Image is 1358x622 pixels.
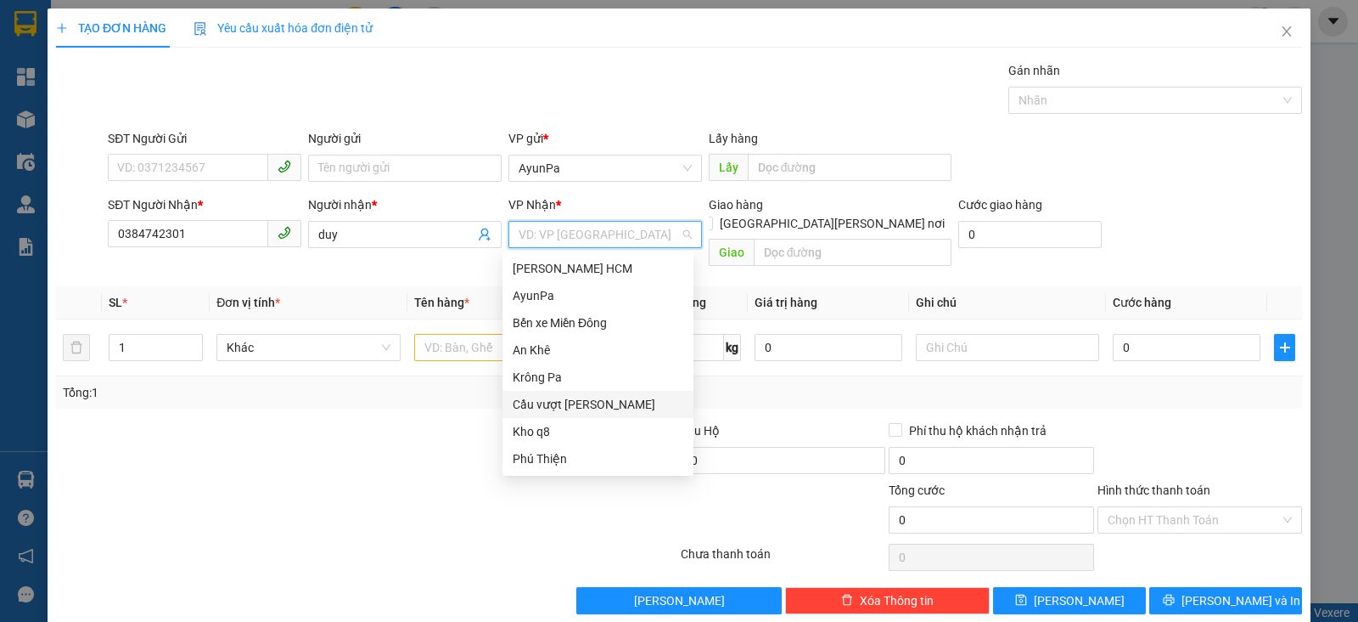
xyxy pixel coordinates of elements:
[414,334,598,361] input: VD: Bàn, Ghế
[478,228,491,241] span: user-add
[508,129,702,148] div: VP gửi
[754,239,952,266] input: Dọc đường
[1008,64,1060,77] label: Gán nhãn
[1097,483,1210,497] label: Hình thức thanh toán
[993,587,1146,614] button: save[PERSON_NAME]
[679,545,887,574] div: Chưa thanh toán
[709,132,758,145] span: Lấy hàng
[785,587,990,614] button: deleteXóa Thông tin
[513,395,683,414] div: Cầu vượt [PERSON_NAME]
[502,336,693,364] div: An Khê
[902,421,1053,440] span: Phí thu hộ khách nhận trả
[56,21,166,35] span: TẠO ĐƠN HÀNG
[308,129,502,148] div: Người gửi
[278,226,291,240] span: phone
[502,391,693,418] div: Cầu vượt Bình Phước
[1163,594,1175,608] span: printer
[56,22,68,34] span: plus
[724,334,741,361] span: kg
[502,255,693,282] div: Trần Phú HCM
[709,154,748,181] span: Lấy
[1034,591,1125,610] span: [PERSON_NAME]
[709,239,754,266] span: Giao
[1263,8,1310,56] button: Close
[109,296,122,309] span: SL
[502,418,693,445] div: Kho q8
[227,335,390,360] span: Khác
[841,594,853,608] span: delete
[502,309,693,336] div: Bến xe Miền Đông
[889,483,945,497] span: Tổng cước
[748,154,952,181] input: Dọc đường
[108,195,301,214] div: SĐT Người Nhận
[681,424,720,438] span: Thu Hộ
[513,314,683,332] div: Bến xe Miền Đông
[508,198,556,212] span: VP Nhận
[502,282,693,309] div: AyunPa
[308,195,502,214] div: Người nhận
[278,160,291,173] span: phone
[513,422,683,441] div: Kho q8
[755,334,902,361] input: 0
[755,296,817,309] span: Giá trị hàng
[1015,594,1027,608] span: save
[1113,296,1171,309] span: Cước hàng
[909,286,1106,319] th: Ghi chú
[1149,587,1302,614] button: printer[PERSON_NAME] và In
[860,591,934,610] span: Xóa Thông tin
[513,286,683,305] div: AyunPa
[513,259,683,278] div: [PERSON_NAME] HCM
[63,383,525,402] div: Tổng: 1
[576,587,781,614] button: [PERSON_NAME]
[513,368,683,387] div: Krông Pa
[958,221,1102,248] input: Cước giao hàng
[709,198,763,212] span: Giao hàng
[108,129,301,148] div: SĐT Người Gửi
[513,341,683,359] div: An Khê
[194,21,373,35] span: Yêu cầu xuất hóa đơn điện tử
[513,450,683,468] div: Phú Thiện
[634,591,725,610] span: [PERSON_NAME]
[916,334,1099,361] input: Ghi Chú
[414,296,469,309] span: Tên hàng
[63,334,90,361] button: delete
[1280,25,1293,38] span: close
[216,296,280,309] span: Đơn vị tính
[194,22,207,36] img: icon
[519,155,692,181] span: AyunPa
[1181,591,1300,610] span: [PERSON_NAME] và In
[502,445,693,472] div: Phú Thiện
[502,364,693,391] div: Krông Pa
[958,198,1042,212] label: Cước giao hàng
[1274,334,1295,361] button: plus
[713,214,951,233] span: [GEOGRAPHIC_DATA][PERSON_NAME] nơi
[1275,341,1294,354] span: plus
